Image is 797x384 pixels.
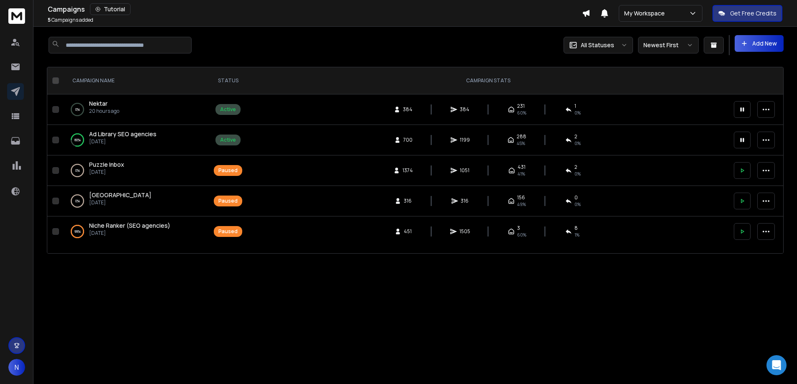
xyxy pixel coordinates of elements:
div: Active [220,137,236,143]
p: Get Free Credits [730,9,776,18]
span: 8 [574,225,578,231]
td: 0%Puzzle Inbox[DATE] [62,155,209,186]
div: Paused [218,198,238,204]
td: 0%[GEOGRAPHIC_DATA][DATE] [62,186,209,216]
button: Get Free Credits [712,5,782,22]
p: 99 % [74,227,81,236]
th: STATUS [209,67,247,94]
span: 431 [518,164,525,170]
p: [DATE] [89,169,124,175]
button: N [8,359,25,376]
span: 1374 [402,167,413,174]
a: [GEOGRAPHIC_DATA] [89,191,151,199]
td: 80%Ad Library SEO agencies[DATE] [62,125,209,155]
span: 45 % [517,140,525,147]
span: 0 % [574,140,581,147]
div: Paused [218,167,238,174]
p: 20 hours ago [89,108,119,114]
span: 156 [517,194,525,201]
span: 316 [461,198,469,204]
p: [DATE] [89,230,170,237]
span: 384 [403,106,413,113]
button: Add New [735,35,784,52]
div: Campaigns [48,3,582,15]
span: 700 [403,137,413,143]
span: 1051 [460,167,469,174]
p: [DATE] [89,138,156,145]
p: Campaigns added [48,17,93,23]
span: 1 % [574,231,579,238]
span: 0 % [574,109,581,116]
a: Niche Ranker (SEO agencies) [89,221,170,230]
a: Puzzle Inbox [89,160,124,169]
span: 3 [517,225,520,231]
span: 1505 [459,228,470,235]
span: 60 % [517,231,526,238]
div: Active [220,106,236,113]
p: 0 % [75,166,80,175]
span: 288 [517,133,526,140]
span: 41 % [518,170,525,177]
div: Open Intercom Messenger [766,355,787,375]
span: 316 [404,198,412,204]
span: 384 [460,106,469,113]
span: 2 [574,133,577,140]
span: 1199 [460,137,470,143]
td: 99%Niche Ranker (SEO agencies)[DATE] [62,216,209,247]
p: 0 % [75,105,80,114]
span: 0 % [574,201,581,208]
p: My Workspace [624,9,668,18]
span: 49 % [517,201,526,208]
span: [GEOGRAPHIC_DATA] [89,191,151,199]
p: [DATE] [89,199,151,206]
td: 0%Nektar20 hours ago [62,94,209,125]
p: All Statuses [581,41,614,49]
p: 0 % [75,197,80,205]
button: Tutorial [90,3,131,15]
span: 231 [517,103,525,109]
span: 0 [574,194,578,201]
th: CAMPAIGN NAME [62,67,209,94]
p: 80 % [74,136,81,144]
span: 451 [404,228,412,235]
div: Paused [218,228,238,235]
span: 1 [574,103,576,109]
span: 0 % [574,170,581,177]
th: CAMPAIGN STATS [247,67,729,94]
a: Ad Library SEO agencies [89,130,156,138]
a: Nektar [89,99,108,108]
button: Newest First [638,37,699,53]
span: 60 % [517,109,526,116]
span: 2 [574,164,577,170]
span: 5 [48,16,51,23]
